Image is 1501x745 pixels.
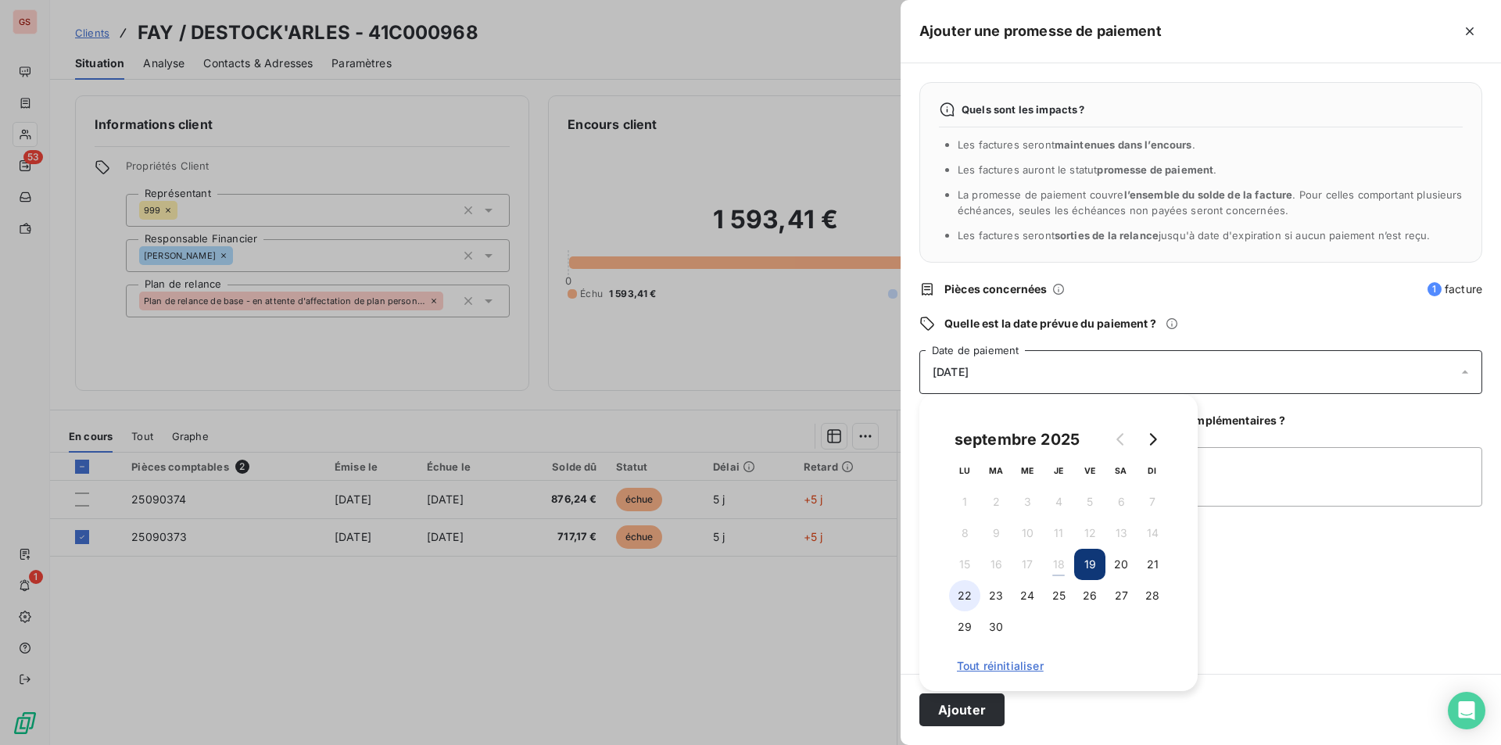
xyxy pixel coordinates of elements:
span: Quels sont les impacts ? [962,103,1085,116]
button: 19 [1074,549,1105,580]
button: Go to next month [1137,424,1168,455]
button: 13 [1105,518,1137,549]
button: 24 [1012,580,1043,611]
button: 29 [949,611,980,643]
button: 25 [1043,580,1074,611]
span: Tout réinitialiser [957,660,1160,672]
th: mercredi [1012,455,1043,486]
th: samedi [1105,455,1137,486]
span: maintenues dans l’encours [1055,138,1192,151]
button: 8 [949,518,980,549]
button: 17 [1012,549,1043,580]
span: La promesse de paiement couvre . Pour celles comportant plusieurs échéances, seules les échéances... [958,188,1463,217]
span: 1 [1428,282,1442,296]
button: 26 [1074,580,1105,611]
button: 16 [980,549,1012,580]
div: Open Intercom Messenger [1448,692,1485,729]
th: vendredi [1074,455,1105,486]
th: jeudi [1043,455,1074,486]
button: 22 [949,580,980,611]
button: 6 [1105,486,1137,518]
th: mardi [980,455,1012,486]
span: facture [1428,281,1482,297]
span: Quelle est la date prévue du paiement ? [944,316,1156,331]
button: 3 [1012,486,1043,518]
button: Ajouter [919,693,1005,726]
button: 14 [1137,518,1168,549]
h5: Ajouter une promesse de paiement [919,20,1162,42]
button: 23 [980,580,1012,611]
span: promesse de paiement [1097,163,1213,176]
button: 30 [980,611,1012,643]
button: 12 [1074,518,1105,549]
button: 5 [1074,486,1105,518]
button: 9 [980,518,1012,549]
button: 1 [949,486,980,518]
span: l’ensemble du solde de la facture [1124,188,1293,201]
span: Les factures seront jusqu'à date d'expiration si aucun paiement n’est reçu. [958,229,1430,242]
button: 4 [1043,486,1074,518]
button: 20 [1105,549,1137,580]
span: Les factures auront le statut . [958,163,1217,176]
button: Go to previous month [1105,424,1137,455]
div: septembre 2025 [949,427,1085,452]
th: dimanche [1137,455,1168,486]
span: [DATE] [933,366,969,378]
button: 11 [1043,518,1074,549]
button: 10 [1012,518,1043,549]
th: lundi [949,455,980,486]
button: 18 [1043,549,1074,580]
span: Pièces concernées [944,281,1048,297]
button: 15 [949,549,980,580]
button: 21 [1137,549,1168,580]
button: 7 [1137,486,1168,518]
span: Les factures seront . [958,138,1195,151]
button: 27 [1105,580,1137,611]
span: sorties de la relance [1055,229,1159,242]
button: 28 [1137,580,1168,611]
button: 2 [980,486,1012,518]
